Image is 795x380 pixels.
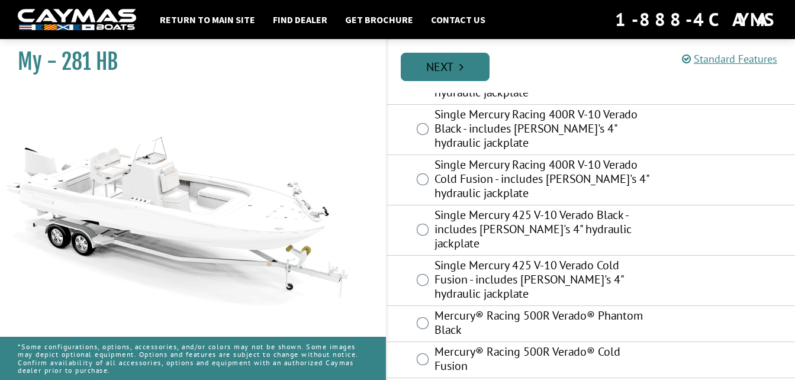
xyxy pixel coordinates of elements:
[434,308,651,340] label: Mercury® Racing 500R Verado® Phantom Black
[615,7,777,33] div: 1-888-4CAYMAS
[18,9,136,31] img: white-logo-c9c8dbefe5ff5ceceb0f0178aa75bf4bb51f6bca0971e226c86eb53dfe498488.png
[434,258,651,304] label: Single Mercury 425 V-10 Verado Cold Fusion - includes [PERSON_NAME]'s 4" hydraulic jackplate
[682,52,777,66] a: Standard Features
[154,12,261,27] a: Return to main site
[18,337,368,380] p: *Some configurations, options, accessories, and/or colors may not be shown. Some images may depic...
[401,53,490,81] a: Next
[267,12,333,27] a: Find Dealer
[434,208,651,253] label: Single Mercury 425 V-10 Verado Black - includes [PERSON_NAME]'s 4" hydraulic jackplate
[434,157,651,203] label: Single Mercury Racing 400R V-10 Verado Cold Fusion - includes [PERSON_NAME]'s 4" hydraulic jackplate
[339,12,419,27] a: Get Brochure
[425,12,491,27] a: Contact Us
[434,344,651,376] label: Mercury® Racing 500R Verado® Cold Fusion
[434,107,651,153] label: Single Mercury Racing 400R V-10 Verado Black - includes [PERSON_NAME]'s 4" hydraulic jackplate
[18,49,356,75] h1: My - 281 HB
